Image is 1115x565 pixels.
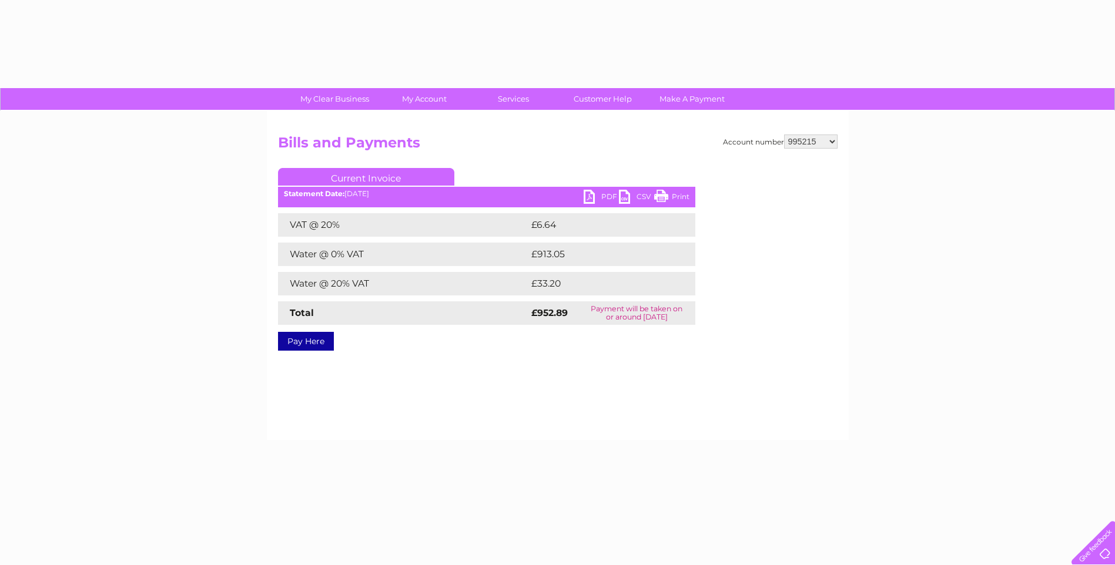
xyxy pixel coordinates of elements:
td: Payment will be taken on or around [DATE] [578,301,695,325]
a: Print [654,190,689,207]
a: Current Invoice [278,168,454,186]
div: Account number [723,134,838,149]
td: VAT @ 20% [278,213,528,237]
a: CSV [619,190,654,207]
td: Water @ 0% VAT [278,243,528,266]
a: Customer Help [554,88,651,110]
b: Statement Date: [284,189,344,198]
td: £6.64 [528,213,668,237]
td: Water @ 20% VAT [278,272,528,295]
a: Make A Payment [644,88,741,110]
strong: £952.89 [531,307,568,318]
a: My Account [376,88,473,110]
a: Pay Here [278,332,334,351]
a: Services [465,88,562,110]
td: £33.20 [528,272,671,295]
a: PDF [584,190,619,207]
td: £913.05 [528,243,674,266]
strong: Total [290,307,314,318]
h2: Bills and Payments [278,134,838,157]
div: [DATE] [278,190,695,198]
a: My Clear Business [286,88,383,110]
